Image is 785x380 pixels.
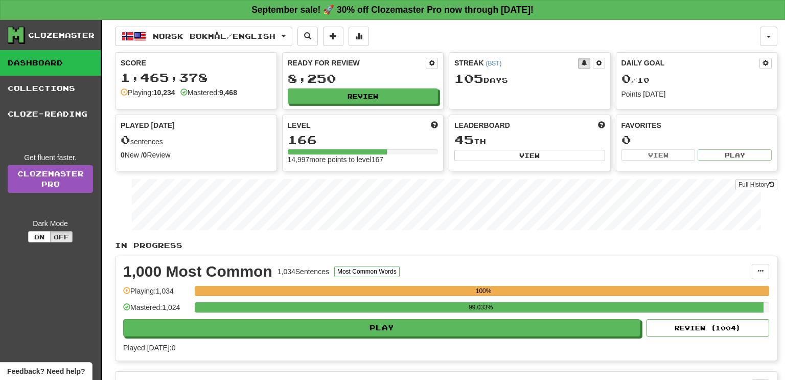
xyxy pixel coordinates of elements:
div: sentences [121,133,271,147]
span: 45 [454,132,474,147]
strong: 0 [143,151,147,159]
div: New / Review [121,150,271,160]
div: th [454,133,605,147]
span: Leaderboard [454,120,510,130]
div: 1,034 Sentences [278,266,329,277]
button: Review [288,88,438,104]
div: Favorites [621,120,772,130]
div: Get fluent faster. [8,152,93,163]
strong: 9,468 [219,88,237,97]
span: Score more points to level up [431,120,438,130]
div: Ready for Review [288,58,426,68]
button: Review (1004) [647,319,769,337]
span: Norsk bokmål / English [153,32,275,40]
span: / 10 [621,76,650,84]
strong: 10,234 [153,88,175,97]
button: Play [123,319,640,337]
div: Day s [454,72,605,85]
span: Played [DATE]: 0 [123,344,175,352]
div: 1,000 Most Common [123,264,272,279]
div: Points [DATE] [621,89,772,99]
div: Dark Mode [8,218,93,229]
button: Full History [735,179,777,190]
button: Norsk bokmål/English [115,27,292,46]
span: Played [DATE] [121,120,175,130]
button: Play [698,149,772,161]
div: Playing: [121,87,175,98]
button: Most Common Words [334,266,400,277]
div: 100% [198,286,769,296]
strong: 0 [121,151,125,159]
div: 8,250 [288,72,438,85]
div: 99.033% [198,302,764,312]
div: 14,997 more points to level 167 [288,154,438,165]
strong: September sale! 🚀 30% off Clozemaster Pro now through [DATE]! [251,5,534,15]
button: Off [50,231,73,242]
p: In Progress [115,240,777,251]
button: View [621,149,696,161]
span: 105 [454,71,483,85]
span: 0 [121,132,130,147]
span: Level [288,120,311,130]
a: ClozemasterPro [8,165,93,193]
span: 0 [621,71,631,85]
button: View [454,150,605,161]
div: Score [121,58,271,68]
span: Open feedback widget [7,366,85,376]
button: Add sentence to collection [323,27,343,46]
div: Mastered: [180,87,237,98]
button: On [28,231,51,242]
button: More stats [349,27,369,46]
button: Search sentences [297,27,318,46]
a: (BST) [486,60,501,67]
div: Clozemaster [28,30,95,40]
div: Daily Goal [621,58,760,69]
div: 0 [621,133,772,146]
div: 1,465,378 [121,71,271,84]
div: Playing: 1,034 [123,286,190,303]
div: Streak [454,58,578,68]
span: This week in points, UTC [598,120,605,130]
div: Mastered: 1,024 [123,302,190,319]
div: 166 [288,133,438,146]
